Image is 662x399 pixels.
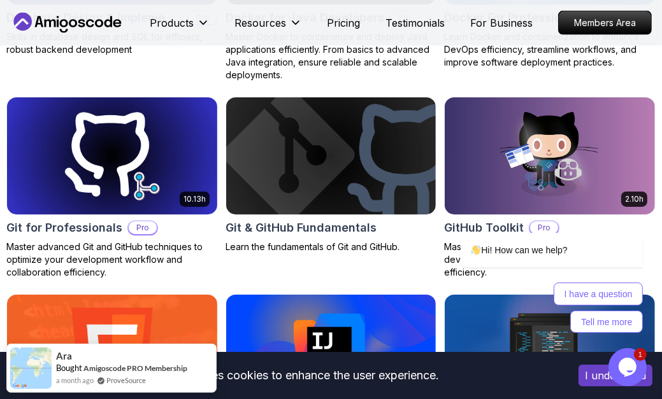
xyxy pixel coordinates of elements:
[471,15,533,31] a: For Business
[445,97,655,215] img: GitHub Toolkit card
[608,348,649,386] iframe: chat widget
[559,11,651,34] p: Members Area
[226,241,437,253] p: Learn the fundamentals of Git and GitHub.
[10,361,559,389] div: This website uses cookies to enhance the user experience.
[327,15,361,31] a: Pricing
[7,97,217,215] img: Git for Professionals card
[10,347,52,389] img: provesource social proof notification image
[56,375,94,386] span: a month ago
[226,97,436,215] img: Git & GitHub Fundamentals card
[6,219,122,237] h2: Git for Professionals
[150,15,194,31] p: Products
[226,97,437,254] a: Git & GitHub Fundamentals cardGit & GitHub FundamentalsLearn the fundamentals of Git and GitHub.
[106,375,146,386] a: ProveSource
[56,363,82,373] span: Bought
[183,194,206,204] p: 10.13h
[386,15,445,31] a: Testimonials
[444,31,656,69] p: Learn Docker and containerization to enhance DevOps efficiency, streamline workflows, and improve...
[129,221,157,234] p: Pro
[420,118,649,342] iframe: chat widget
[6,97,218,279] a: Git for Professionals card10.13hGit for ProfessionalsProMaster advanced Git and GitHub techniques...
[558,11,652,35] a: Members Area
[235,15,302,41] button: Resources
[444,97,656,279] a: GitHub Toolkit card2.10hGitHub ToolkitProMaster GitHub Toolkit to enhance your development workfl...
[226,219,377,237] h2: Git & GitHub Fundamentals
[579,365,652,386] button: Accept cookies
[6,241,218,279] p: Master advanced Git and GitHub techniques to optimize your development workflow and collaboration...
[56,351,72,361] span: Ara
[235,15,287,31] p: Resources
[226,31,437,81] p: Master Docker to containerize and deploy Java applications efficiently. From basics to advanced J...
[83,363,187,373] a: Amigoscode PRO Membership
[150,15,210,41] button: Products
